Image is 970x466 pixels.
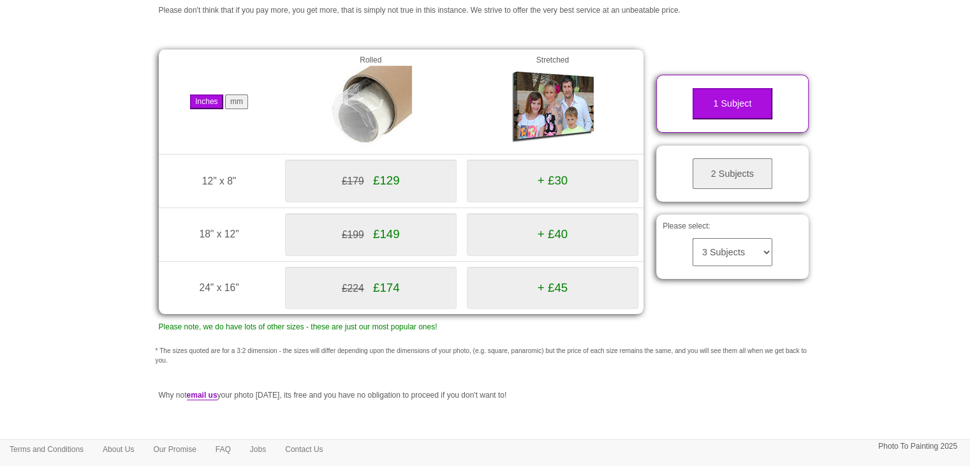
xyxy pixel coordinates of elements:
a: Contact Us [276,440,332,459]
span: £149 [373,227,400,241]
td: Rolled [280,50,462,154]
a: About Us [93,440,143,459]
span: 18" x 12" [199,229,239,239]
span: 24" x 16" [199,282,239,293]
span: + £30 [538,174,568,187]
p: Photo To Painting 2025 [878,440,957,453]
button: 2 Subjects [693,158,772,190]
span: £199 [342,229,364,240]
span: £224 [342,283,364,294]
p: Please don't think that if you pay more, you get more, that is simply not true in this instance. ... [159,4,812,17]
a: Our Promise [143,440,205,459]
span: + £45 [538,281,568,294]
div: Please select: [656,214,809,279]
a: email us [187,391,217,400]
button: mm [225,94,248,109]
span: £174 [373,281,400,294]
p: * The sizes quoted are for a 3:2 dimension - the sizes will differ depending upon the dimensions ... [156,347,815,365]
button: Inches [190,94,223,109]
img: Gallery Wrap [511,66,594,149]
button: 1 Subject [693,88,772,119]
td: Stretched [462,50,643,154]
span: £129 [373,174,400,187]
span: 12" x 8" [202,176,237,186]
span: £179 [342,176,364,186]
a: Jobs [240,440,276,459]
p: Why not your photo [DATE], its free and you have no obligation to proceed if you don't want to! [159,389,812,402]
a: FAQ [206,440,240,459]
span: + £40 [538,227,568,241]
p: Please note, we do have lots of other sizes - these are just our most popular ones! [159,320,644,334]
img: Rolled [329,66,412,149]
